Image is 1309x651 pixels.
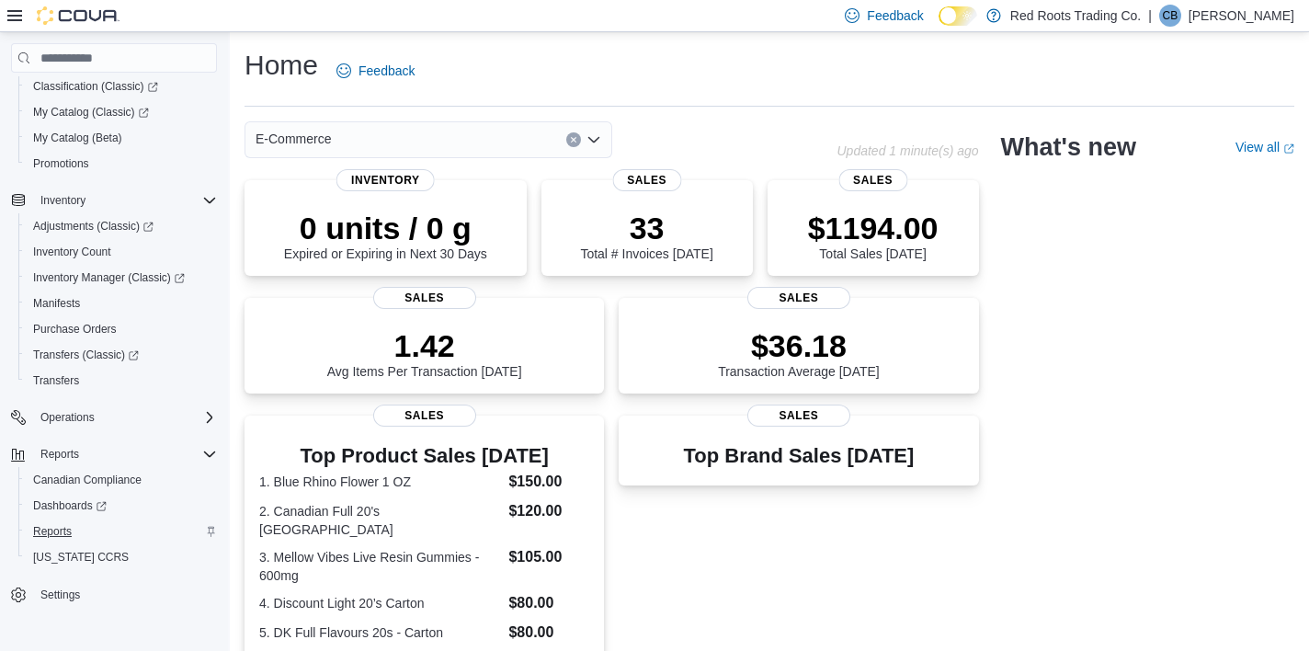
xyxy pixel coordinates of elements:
[4,581,224,608] button: Settings
[566,132,581,147] button: Clear input
[18,368,224,394] button: Transfers
[26,241,119,263] a: Inventory Count
[26,75,165,97] a: Classification (Classic)
[26,495,217,517] span: Dashboards
[33,583,217,606] span: Settings
[747,405,850,427] span: Sales
[33,189,93,211] button: Inventory
[508,471,589,493] dd: $150.00
[259,548,501,585] dt: 3. Mellow Vibes Live Resin Gummies - 600mg
[18,74,224,99] a: Classification (Classic)
[259,445,589,467] h3: Top Product Sales [DATE]
[4,405,224,430] button: Operations
[33,443,86,465] button: Reports
[18,316,224,342] button: Purchase Orders
[26,215,217,237] span: Adjustments (Classic)
[1010,5,1141,27] p: Red Roots Trading Co.
[26,318,124,340] a: Purchase Orders
[359,62,415,80] span: Feedback
[939,26,939,27] span: Dark Mode
[18,239,224,265] button: Inventory Count
[26,267,217,289] span: Inventory Manager (Classic)
[33,322,117,337] span: Purchase Orders
[33,524,72,539] span: Reports
[33,79,158,94] span: Classification (Classic)
[18,125,224,151] button: My Catalog (Beta)
[33,498,107,513] span: Dashboards
[1189,5,1294,27] p: [PERSON_NAME]
[26,153,217,175] span: Promotions
[40,588,80,602] span: Settings
[26,520,79,542] a: Reports
[329,52,422,89] a: Feedback
[684,445,915,467] h3: Top Brand Sales [DATE]
[1283,143,1294,154] svg: External link
[1148,5,1152,27] p: |
[40,193,85,208] span: Inventory
[18,544,224,570] button: [US_STATE] CCRS
[327,327,522,379] div: Avg Items Per Transaction [DATE]
[508,622,589,644] dd: $80.00
[580,210,712,246] p: 33
[33,189,217,211] span: Inventory
[259,502,501,539] dt: 2. Canadian Full 20's [GEOGRAPHIC_DATA]
[336,169,435,191] span: Inventory
[26,101,156,123] a: My Catalog (Classic)
[33,443,217,465] span: Reports
[1163,5,1178,27] span: CB
[33,245,111,259] span: Inventory Count
[33,131,122,145] span: My Catalog (Beta)
[26,75,217,97] span: Classification (Classic)
[1235,140,1294,154] a: View allExternal link
[508,592,589,614] dd: $80.00
[40,410,95,425] span: Operations
[808,210,939,261] div: Total Sales [DATE]
[18,99,224,125] a: My Catalog (Classic)
[808,210,939,246] p: $1194.00
[18,151,224,177] button: Promotions
[26,469,217,491] span: Canadian Compliance
[33,584,87,606] a: Settings
[33,373,79,388] span: Transfers
[26,127,217,149] span: My Catalog (Beta)
[33,105,149,120] span: My Catalog (Classic)
[40,447,79,462] span: Reports
[327,327,522,364] p: 1.42
[718,327,880,379] div: Transaction Average [DATE]
[18,291,224,316] button: Manifests
[18,342,224,368] a: Transfers (Classic)
[26,546,136,568] a: [US_STATE] CCRS
[26,344,217,366] span: Transfers (Classic)
[939,6,977,26] input: Dark Mode
[259,473,501,491] dt: 1. Blue Rhino Flower 1 OZ
[26,370,86,392] a: Transfers
[580,210,712,261] div: Total # Invoices [DATE]
[718,327,880,364] p: $36.18
[26,101,217,123] span: My Catalog (Classic)
[33,296,80,311] span: Manifests
[33,270,185,285] span: Inventory Manager (Classic)
[508,500,589,522] dd: $120.00
[33,550,129,565] span: [US_STATE] CCRS
[508,546,589,568] dd: $105.00
[18,519,224,544] button: Reports
[33,156,89,171] span: Promotions
[586,132,601,147] button: Open list of options
[1001,132,1136,162] h2: What's new
[838,169,907,191] span: Sales
[18,493,224,519] a: Dashboards
[26,495,114,517] a: Dashboards
[4,441,224,467] button: Reports
[373,405,476,427] span: Sales
[256,128,331,150] span: E-Commerce
[26,520,217,542] span: Reports
[26,127,130,149] a: My Catalog (Beta)
[284,210,487,246] p: 0 units / 0 g
[612,169,681,191] span: Sales
[1159,5,1181,27] div: Cindy Burke
[18,265,224,291] a: Inventory Manager (Classic)
[26,344,146,366] a: Transfers (Classic)
[26,318,217,340] span: Purchase Orders
[26,153,97,175] a: Promotions
[26,546,217,568] span: Washington CCRS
